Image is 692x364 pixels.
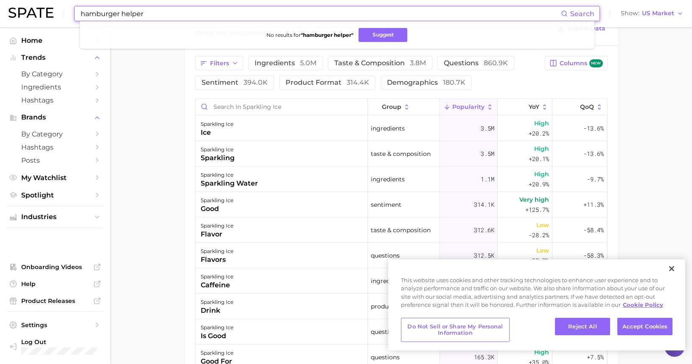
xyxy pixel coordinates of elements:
[201,153,235,163] div: sparkling
[583,250,604,261] span: -58.3%
[484,59,508,67] span: 860.9k
[7,295,104,307] a: Product Releases
[7,94,104,107] a: Hashtags
[371,276,405,286] span: ingredients
[21,263,89,271] span: Onboarding Videos
[334,60,426,67] span: taste & composition
[196,268,607,294] button: sparkling icecaffeineingredients292.6kHigh+46.5%+23.5%
[536,245,549,256] span: Low
[196,294,607,319] button: sparkling icedrinkproduct format257.6kHigh+33.5%-60.4%
[534,144,549,154] span: High
[201,348,233,358] div: sparkling ice
[201,119,233,129] div: sparkling ice
[534,347,549,357] span: High
[388,259,685,350] div: Privacy
[286,79,369,86] span: product format
[300,59,317,67] span: 5.0m
[202,79,268,86] span: sentiment
[621,11,639,16] span: Show
[552,99,607,115] button: QoQ
[371,200,401,210] span: sentiment
[201,178,258,189] div: sparkling water
[529,179,549,189] span: +20.9%
[529,103,539,110] span: YoY
[534,169,549,179] span: High
[368,99,440,115] button: group
[481,123,494,133] span: 3.5m
[474,250,494,261] span: 312.5k
[21,83,89,91] span: Ingredients
[21,36,89,44] span: Home
[201,331,233,341] div: is good
[619,8,686,19] button: ShowUS Market
[195,56,243,70] button: Filters
[21,70,89,78] span: by Category
[201,255,233,265] div: flavors
[371,149,431,159] span: taste & composition
[536,220,549,230] span: Low
[196,319,607,345] button: sparkling iceis goodquestions165.4kHigh+35.0%+7.6%
[7,171,104,184] a: My Watchlist
[201,272,233,282] div: sparkling ice
[583,123,604,133] span: -13.6%
[7,278,104,290] a: Help
[583,149,604,159] span: -13.6%
[21,156,89,164] span: Posts
[371,352,400,362] span: questions
[7,81,104,94] a: Ingredients
[589,59,603,67] span: new
[21,321,89,329] span: Settings
[371,250,400,261] span: questions
[583,225,604,235] span: -58.4%
[7,111,104,124] button: Brands
[201,195,233,206] div: sparkling ice
[201,204,233,214] div: good
[545,56,607,70] button: Columnsnew
[474,225,494,235] span: 312.6k
[201,246,233,256] div: sparkling ice
[382,103,401,110] span: group
[8,8,53,18] img: SPATE
[196,167,607,192] button: sparkling icesparkling wateringredients1.1mHigh+20.9%-9.7%
[371,123,405,133] span: ingredients
[21,114,89,121] span: Brands
[7,154,104,167] a: Posts
[444,60,508,67] span: questions
[371,327,400,337] span: questions
[7,336,104,357] a: Log out. Currently logged in with e-mail mweisbaum@dotdashmdp.com.
[255,60,317,67] span: ingredients
[347,78,369,86] span: 314.4k
[583,200,604,210] span: +11.3%
[587,352,604,362] span: +7.5%
[443,78,465,86] span: 180.7k
[7,189,104,202] a: Spotlight
[529,230,549,240] span: -28.2%
[481,149,494,159] span: 3.5m
[301,32,353,38] strong: " hamburger helper "
[498,99,552,115] button: YoY
[7,51,104,64] button: Trends
[529,128,549,139] span: +20.2%
[201,128,233,138] div: ice
[642,11,674,16] span: US Market
[201,144,235,155] div: sparkling ice
[388,276,685,314] div: This website uses cookies and other tracking technologies to enhance user experience and to analy...
[519,195,549,205] span: Very high
[440,99,498,115] button: Popularity
[529,256,549,266] span: -28.2%
[371,225,431,235] span: taste & composition
[201,221,233,231] div: sparkling ice
[7,34,104,47] a: Home
[623,301,663,308] a: More information about your privacy, opens in a new tab
[410,59,426,67] span: 3.8m
[196,217,607,243] button: sparkling iceflavortaste & composition312.6kLow-28.2%-58.4%
[371,301,417,311] span: product format
[474,352,494,362] span: 165.3k
[555,318,610,336] button: Reject All
[7,211,104,223] button: Industries
[7,128,104,141] a: by Category
[529,154,549,164] span: +20.1%
[387,79,465,86] span: demographics
[80,6,561,21] input: Search here for a brand, industry, or ingredient
[196,116,607,141] button: sparkling iceiceingredients3.5mHigh+20.2%-13.6%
